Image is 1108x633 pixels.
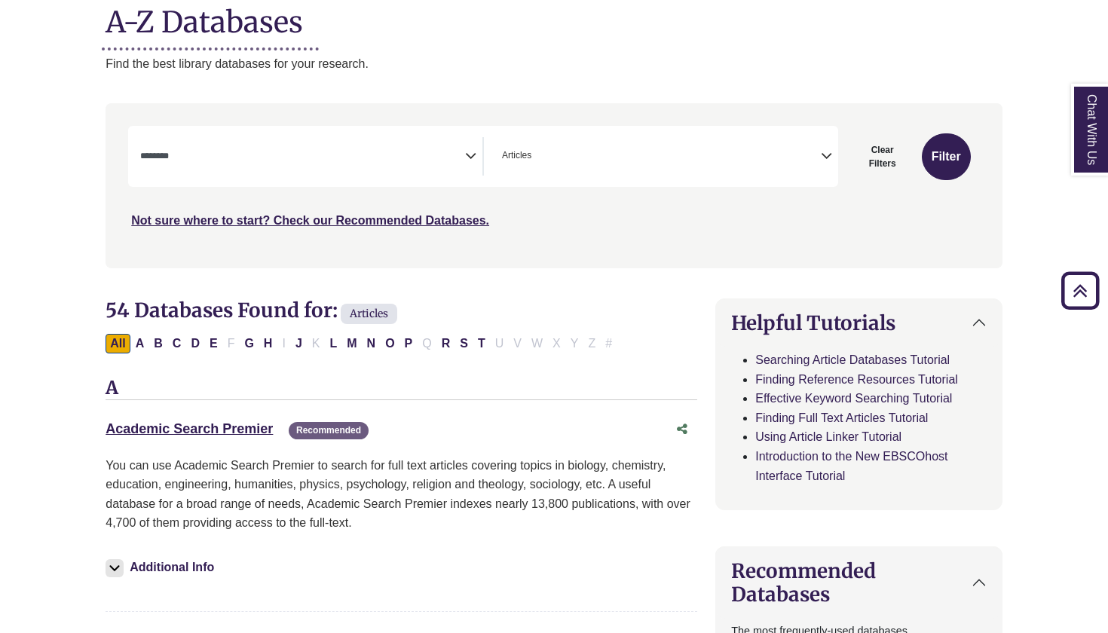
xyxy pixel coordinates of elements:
[455,334,473,353] button: Filter Results S
[205,334,222,353] button: Filter Results E
[149,334,167,353] button: Filter Results B
[755,373,958,386] a: Finding Reference Resources Tutorial
[140,151,465,164] textarea: Search
[473,334,490,353] button: Filter Results T
[106,378,697,400] h3: A
[106,336,618,349] div: Alpha-list to filter by first letter of database name
[755,430,901,443] a: Using Article Linker Tutorial
[922,133,971,180] button: Submit for Search Results
[325,334,341,353] button: Filter Results L
[1056,280,1104,301] a: Back to Top
[716,299,1002,347] button: Helpful Tutorials
[289,422,369,439] span: Recommended
[667,415,697,444] button: Share this database
[106,421,273,436] a: Academic Search Premier
[716,547,1002,618] button: Recommended Databases
[131,214,489,227] a: Not sure where to start? Check our Recommended Databases.
[755,392,952,405] a: Effective Keyword Searching Tutorial
[106,456,697,533] p: You can use Academic Search Premier to search for full text articles covering topics in biology, ...
[106,557,219,578] button: Additional Info
[755,353,950,366] a: Searching Article Databases Tutorial
[847,133,918,180] button: Clear Filters
[437,334,455,353] button: Filter Results R
[240,334,258,353] button: Filter Results G
[106,334,130,353] button: All
[106,298,338,323] span: 54 Databases Found for:
[106,54,1002,74] p: Find the best library databases for your research.
[168,334,186,353] button: Filter Results C
[381,334,399,353] button: Filter Results O
[363,334,381,353] button: Filter Results N
[755,411,928,424] a: Finding Full Text Articles Tutorial
[342,334,361,353] button: Filter Results M
[106,103,1002,268] nav: Search filters
[496,148,531,163] li: Articles
[400,334,418,353] button: Filter Results P
[131,334,149,353] button: Filter Results A
[291,334,307,353] button: Filter Results J
[755,450,947,482] a: Introduction to the New EBSCOhost Interface Tutorial
[534,151,541,164] textarea: Search
[186,334,204,353] button: Filter Results D
[341,304,397,324] span: Articles
[259,334,277,353] button: Filter Results H
[502,148,531,163] span: Articles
